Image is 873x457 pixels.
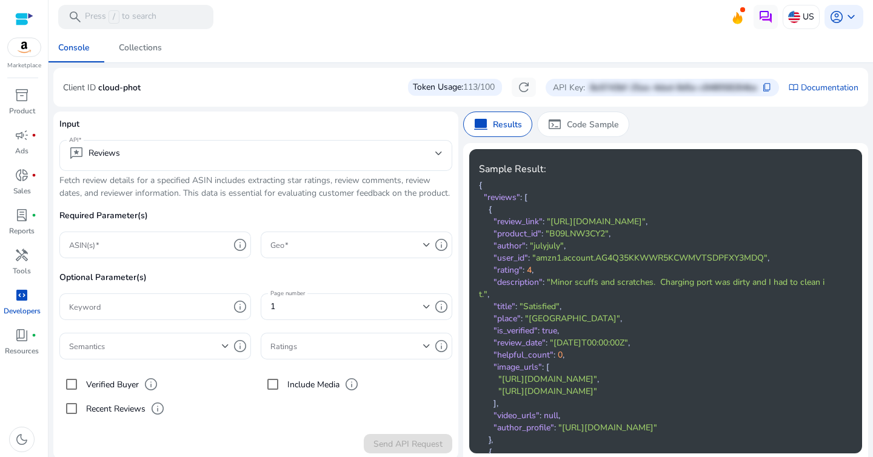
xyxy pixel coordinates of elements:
[84,378,139,391] label: Verified Buyer
[493,118,522,131] p: Results
[344,377,359,392] span: info
[543,276,544,288] span: :
[479,179,482,191] span: {
[540,410,541,421] span: :
[5,345,39,356] p: Resources
[32,213,36,218] span: fiber_manual_record
[532,252,768,264] span: "amzn1.account.AG4Q35KKWWR5KCWMVTSDPFXY3MDQ"
[15,128,29,142] span: campaign
[498,373,597,385] span: "[URL][DOMAIN_NAME]"
[554,422,556,433] span: :
[547,117,562,132] span: terminal
[69,146,84,161] span: reviews
[620,313,622,324] span: ,
[473,117,488,132] span: computer
[567,118,619,131] p: Code Sample
[150,401,165,416] span: info
[563,349,564,361] span: ,
[515,301,517,312] span: :
[7,61,41,70] p: Marketplace
[521,313,523,324] span: :
[493,337,546,349] span: "review_date"
[13,185,31,196] p: Sales
[434,339,449,353] span: info
[15,288,29,302] span: code_blocks
[493,252,528,264] span: "user_id"
[15,145,28,156] p: Ads
[493,216,543,227] span: "review_link"
[493,276,543,288] span: "description"
[493,361,542,373] span: "image_urls"
[788,11,800,23] img: us.svg
[803,6,814,27] p: US
[590,81,757,94] p: 8e9743bf-25ae-4dad-8d5a-c848058264ba
[493,398,497,409] span: ]
[489,434,491,445] span: }
[526,240,527,252] span: :
[558,349,563,361] span: 0
[489,204,492,215] span: {
[32,333,36,338] span: fiber_manual_record
[13,265,31,276] p: Tools
[109,10,119,24] span: /
[15,208,29,222] span: lab_profile
[15,248,29,262] span: handyman
[59,174,452,199] p: Fetch review details for a specified ASIN includes extracting star ratings, review comments, revi...
[553,81,585,94] p: API Key:
[493,264,523,276] span: "rating"
[524,192,527,203] span: [
[538,325,540,336] span: :
[479,276,824,300] span: "Minor scuffs and scratches. Charging port was dirty and I had to clean it."
[801,81,858,94] a: Documentation
[58,44,90,52] div: Console
[646,216,647,227] span: ,
[546,361,549,373] span: [
[15,432,29,447] span: dark_mode
[520,192,522,203] span: :
[463,81,495,93] span: 113/100
[493,349,554,361] span: "helpful_count"
[498,385,597,397] span: "[URL][DOMAIN_NAME]"
[542,361,544,373] span: :
[484,192,520,203] span: "reviews"
[564,240,566,252] span: ,
[69,136,78,144] mat-label: API
[32,173,36,178] span: fiber_manual_record
[493,240,526,252] span: "author"
[493,410,540,421] span: "video_urls"
[541,228,543,239] span: :
[233,299,247,314] span: info
[408,79,502,96] div: Token Usage:
[544,410,558,421] span: null
[233,339,247,353] span: info
[85,10,156,24] p: Press to search
[530,240,564,252] span: "julyjuly"
[59,271,452,293] p: Optional Parameter(s)
[542,325,557,336] span: true
[68,10,82,24] span: search
[844,10,858,24] span: keyboard_arrow_down
[9,225,35,236] p: Reports
[84,402,145,415] label: Recent Reviews
[520,301,560,312] span: "Satisfied"
[487,289,489,300] span: ,
[497,398,498,409] span: ,
[59,118,452,140] p: Input
[4,305,41,316] p: Developers
[69,146,120,161] div: Reviews
[768,252,769,264] span: ,
[558,410,560,421] span: ,
[512,78,536,97] button: refresh
[59,209,452,232] p: Required Parameter(s)
[491,434,493,445] span: ,
[523,264,524,276] span: :
[32,133,36,138] span: fiber_manual_record
[434,299,449,314] span: info
[550,337,628,349] span: "[DATE]T00:00:00Z"
[829,10,844,24] span: account_circle
[547,216,646,227] span: "[URL][DOMAIN_NAME]"
[270,289,306,298] mat-label: Page number
[609,228,610,239] span: ,
[789,82,798,92] span: import_contacts
[554,349,555,361] span: :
